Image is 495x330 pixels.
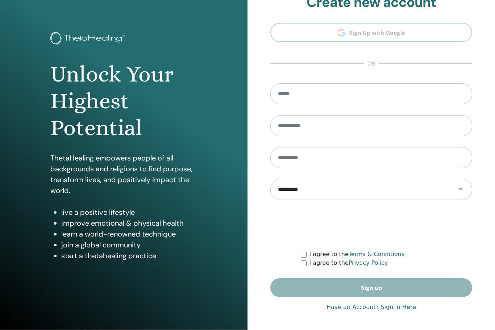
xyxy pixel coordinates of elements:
h1: Unlock Your Highest Potential [50,61,197,142]
li: live a positive lifestyle [61,207,197,218]
li: improve emotional & physical health [61,218,197,229]
p: ThetaHealing empowers people of all backgrounds and religions to find purpose, transform lives, a... [50,153,197,196]
a: Terms & Conditions [349,251,404,258]
a: Privacy Policy [349,260,388,267]
iframe: reCAPTCHA [316,211,427,239]
li: learn a world-renowned technique [61,229,197,240]
label: I agree to the [309,250,405,259]
span: or [364,60,379,68]
a: Have an Account? Sign in Here [326,303,416,312]
li: join a global community [61,240,197,251]
li: start a thetahealing practice [61,251,197,262]
label: I agree to the [309,259,388,268]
